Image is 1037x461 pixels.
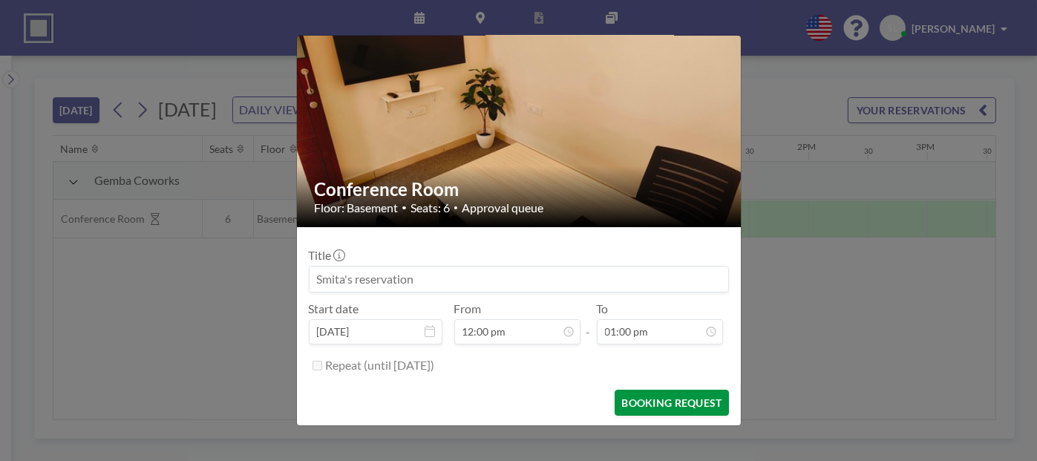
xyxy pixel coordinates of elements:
[315,178,724,200] h2: Conference Room
[586,307,591,339] span: -
[597,301,609,316] label: To
[310,267,728,292] input: Smita's reservation
[309,301,359,316] label: Start date
[326,358,435,373] label: Repeat (until [DATE])
[615,390,728,416] button: BOOKING REQUEST
[454,203,459,212] span: •
[315,200,399,215] span: Floor: Basement
[462,200,544,215] span: Approval queue
[309,248,344,263] label: Title
[454,301,482,316] label: From
[411,200,451,215] span: Seats: 6
[402,202,408,213] span: •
